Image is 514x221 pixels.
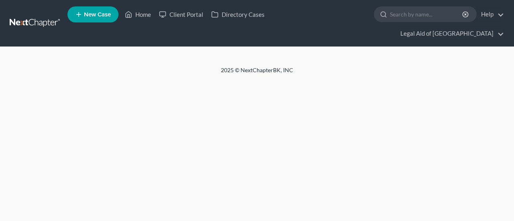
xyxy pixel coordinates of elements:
div: 2025 © NextChapterBK, INC [28,66,486,81]
span: New Case [84,12,111,18]
a: Help [477,7,504,22]
a: Client Portal [155,7,207,22]
a: Legal Aid of [GEOGRAPHIC_DATA] [396,26,504,41]
input: Search by name... [390,7,463,22]
a: Directory Cases [207,7,269,22]
a: Home [121,7,155,22]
